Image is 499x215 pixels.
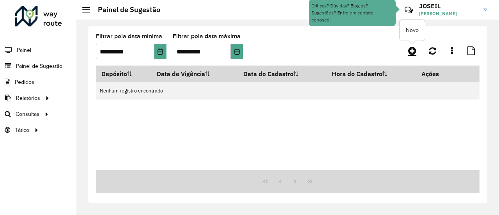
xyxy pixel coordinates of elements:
h3: JOSEIL [419,2,478,10]
div: Novo [400,20,425,41]
th: Data de Vigência [152,66,238,82]
span: Relatórios [16,94,40,102]
span: [PERSON_NAME] [419,10,478,17]
button: Choose Date [231,44,243,59]
span: Painel [17,46,31,54]
label: Filtrar pela data máxima [173,32,241,41]
span: Painel de Sugestão [16,62,62,70]
th: Hora do Cadastro [327,66,416,82]
th: Data do Cadastro [238,66,327,82]
button: Choose Date [154,44,166,59]
span: Pedidos [15,78,34,86]
span: Tático [15,126,29,134]
td: Nenhum registro encontrado [96,82,480,100]
th: Depósito [96,66,152,82]
a: Contato Rápido [400,2,417,18]
h2: Painel de Sugestão [90,5,160,14]
span: Consultas [16,110,39,118]
label: Filtrar pela data mínima [96,32,162,41]
th: Ações [416,66,463,82]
